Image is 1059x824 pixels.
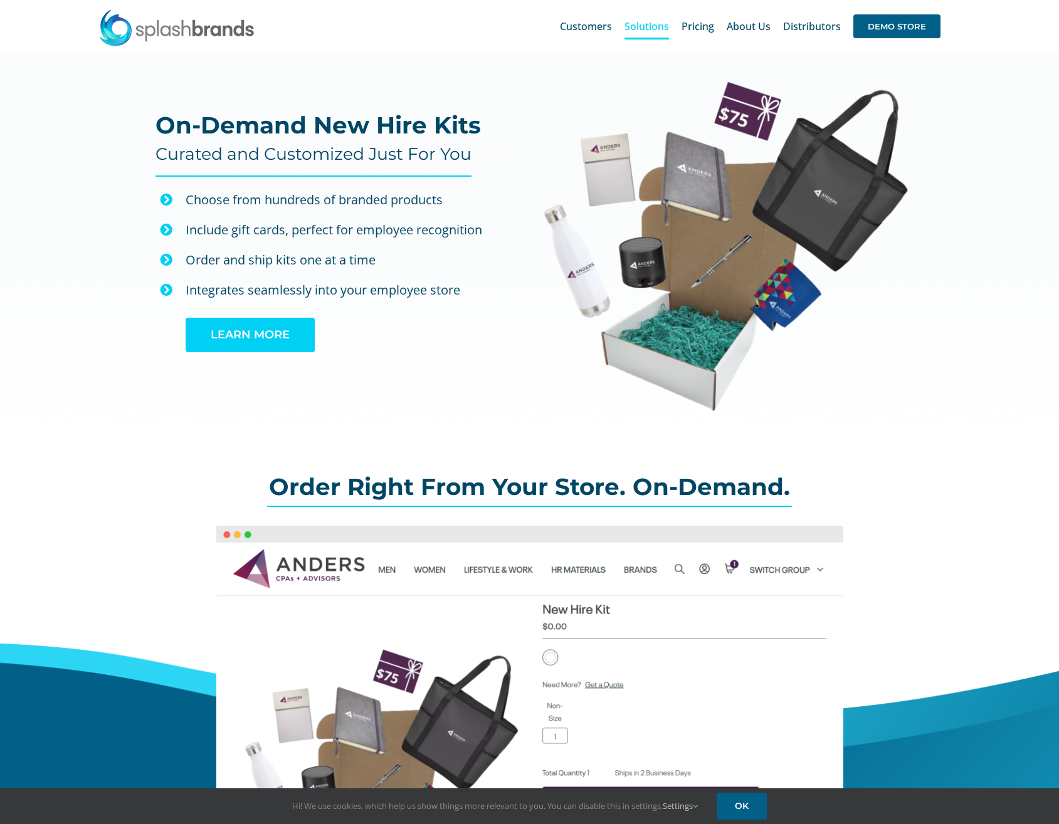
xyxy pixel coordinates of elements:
[543,80,908,412] img: Anders New Hire Kit Web Image-01
[186,219,507,241] div: Include gift cards, perfect for employee recognition
[560,6,612,46] a: Customers
[717,793,767,820] a: OK
[783,21,841,31] span: Distributors
[853,6,940,46] a: DEMO STORE
[292,800,698,811] span: Hi! We use cookies, which help us show things more relevant to you. You can disable this in setti...
[186,318,315,352] a: LEARN MORE
[727,21,771,31] span: About Us
[682,6,714,46] a: Pricing
[663,800,698,811] a: Settings
[624,21,669,31] span: Solutions
[853,14,940,38] span: DEMO STORE
[186,249,507,271] p: Order and ship kits one at a time
[155,113,481,138] h2: On-Demand New Hire Kits
[186,189,507,211] div: Choose from hundreds of branded products
[783,6,841,46] a: Distributors
[560,21,612,31] span: Customers
[155,144,472,164] h4: Curated and Customized Just For You
[186,279,507,301] p: Integrates seamlessly into your employee store
[211,328,290,342] span: LEARN MORE
[682,21,714,31] span: Pricing
[560,6,940,46] nav: Main Menu
[98,9,255,46] img: SplashBrands.com Logo
[269,472,790,501] span: Order Right From Your Store. On-Demand.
